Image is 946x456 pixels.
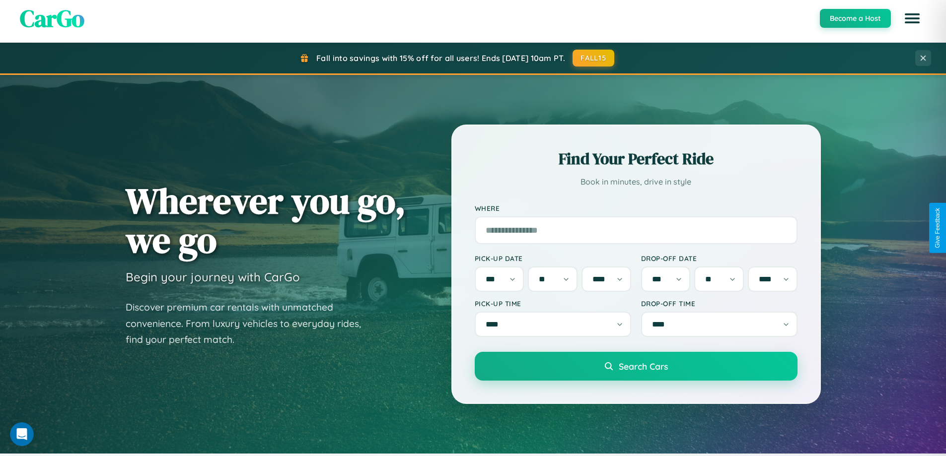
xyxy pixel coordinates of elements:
span: Fall into savings with 15% off for all users! Ends [DATE] 10am PT. [316,53,565,63]
button: FALL15 [573,50,614,66]
label: Pick-up Time [475,299,631,308]
label: Drop-off Date [641,254,798,262]
span: CarGo [20,2,84,35]
span: Search Cars [619,361,668,372]
label: Drop-off Time [641,299,798,308]
div: Give Feedback [934,208,941,248]
iframe: Intercom live chat [10,422,34,446]
label: Where [475,204,798,212]
h1: Wherever you go, we go [126,181,406,260]
button: Open menu [898,4,926,32]
h2: Find Your Perfect Ride [475,148,798,170]
label: Pick-up Date [475,254,631,262]
h3: Begin your journey with CarGo [126,269,300,284]
button: Search Cars [475,352,798,381]
button: Become a Host [820,9,891,28]
p: Discover premium car rentals with unmatched convenience. From luxury vehicles to everyday rides, ... [126,299,374,348]
p: Book in minutes, drive in style [475,175,798,189]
